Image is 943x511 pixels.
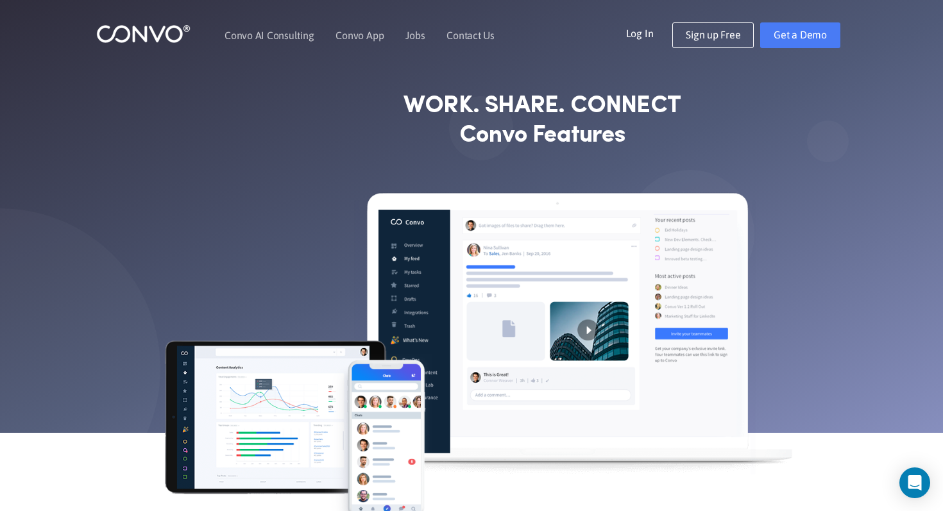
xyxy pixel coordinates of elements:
[626,22,673,43] a: Log In
[225,30,314,40] a: Convo AI Consulting
[405,30,425,40] a: Jobs
[96,24,191,44] img: logo_1.png
[404,92,681,150] strong: WORK. SHARE. CONNECT Convo Features
[336,30,384,40] a: Convo App
[760,22,840,48] a: Get a Demo
[446,30,495,40] a: Contact Us
[899,467,930,498] div: Open Intercom Messenger
[672,22,754,48] a: Sign up Free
